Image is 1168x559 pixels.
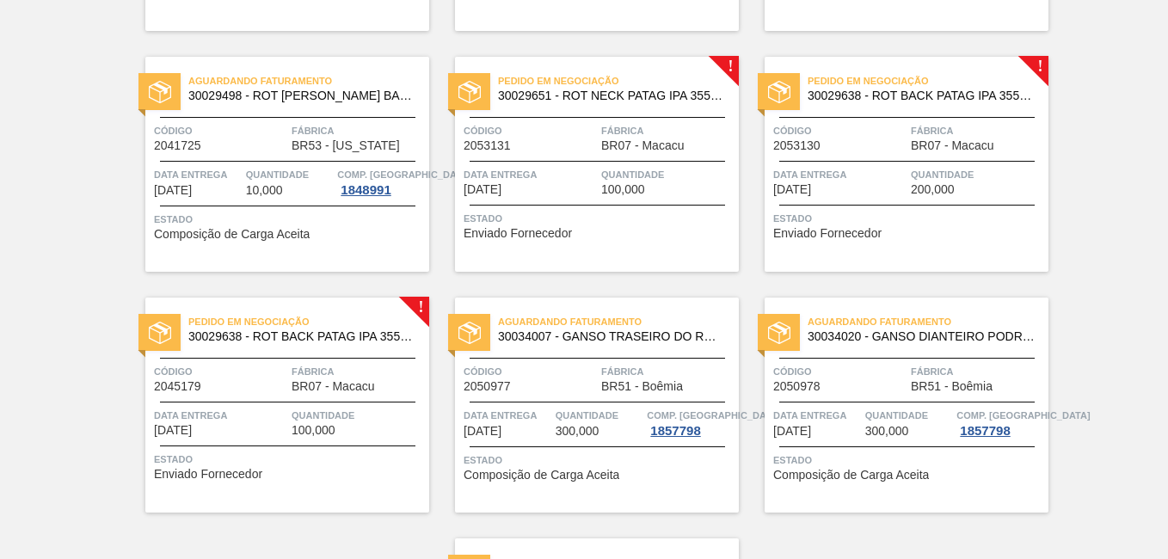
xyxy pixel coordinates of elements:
[464,183,501,196] span: 21/10/2025
[154,380,201,393] span: 2045179
[601,122,735,139] span: Fábrica
[773,166,907,183] span: Data Entrega
[498,313,739,330] span: Aguardando Faturamento
[808,313,1048,330] span: Aguardando Faturamento
[188,72,429,89] span: Aguardando Faturamento
[773,451,1044,469] span: Status
[154,468,262,481] span: Enviado Fornecedor
[464,139,511,152] span: 2053131
[956,407,1044,438] a: Comp. [GEOGRAPHIC_DATA]1857798
[154,211,425,228] span: Status
[911,166,1044,183] span: Quantidade
[773,183,811,196] span: 21/10/2025
[773,425,811,438] span: 27/10/2025
[458,81,481,103] img: estado
[808,330,1035,343] span: 30034020 - ROT FRONT GOOSE MIDWAY 355ML N25
[768,322,790,344] img: estado
[773,363,907,380] span: Código
[498,89,725,102] span: 30029651 - ROT NECK PATAG IPA 355 ML NIV24
[337,183,394,197] div: 1848991
[292,380,374,393] span: BR07 - Macacu
[739,298,1048,513] a: estadoAguardando Faturamento30034020 - GANSO DIANTEIRO PODRE MIDWAY 355ML N25Código2050978Fábrica...
[464,227,572,240] span: Enviado Fornecedor
[429,298,739,513] a: estadoAguardando Faturamento30034007 - GANSO TRASEIRO DO ROT [PERSON_NAME] MEADOS DE 355ML N25Cód...
[739,57,1048,272] a: !estadoPedido em Negociação30029638 - ROT BACK PATAG IPA 355ML NIV24Código2053130FábricaBR07 - Ma...
[292,407,425,424] span: Quantidade
[149,81,171,103] img: estado
[773,407,861,424] span: Data Entrega
[956,424,1013,438] div: 1857798
[246,184,283,197] span: 10,000
[429,57,739,272] a: !estadoPedido em Negociação30029651 - ROT NECK PATAG IPA 355 ML NIV24Código2053131FábricaBR07 - M...
[120,57,429,272] a: estadoAguardando Faturamento30029498 - ROT [PERSON_NAME] BACK GRAVETERO 600MLCódigo2041725Fábrica...
[464,469,619,482] span: Composição de Carga Aceita
[911,139,993,152] span: BR07 - Macacu
[808,72,1048,89] span: Pedido em Negociação
[464,451,735,469] span: Status
[292,424,335,437] span: 100,000
[464,363,597,380] span: Código
[246,166,334,183] span: Quantidade
[647,407,780,424] span: Comp. Carga
[773,469,929,482] span: Composição de Carga Aceita
[601,139,684,152] span: BR07 - Macacu
[601,183,645,196] span: 100,000
[498,72,739,89] span: Pedido em Negociação
[154,407,287,424] span: Data Entrega
[464,210,735,227] span: Status
[911,183,955,196] span: 200,000
[464,380,511,393] span: 2050977
[188,313,429,330] span: Pedido em Negociação
[149,322,171,344] img: estado
[464,122,597,139] span: Código
[773,139,821,152] span: 2053130
[464,425,501,438] span: 27/10/2025
[601,166,735,183] span: Quantidade
[601,380,683,393] span: BR51 - Bohemia
[154,228,310,241] span: Composição de Carga Aceita
[773,227,882,240] span: Enviado Fornecedor
[154,166,242,183] span: Data Entrega
[464,407,551,424] span: Data Entrega
[154,184,192,197] span: 13/10/2025
[768,81,790,103] img: estado
[808,89,1035,102] span: 30029638 - ROT BACK PATAG IPA 355ML NIV24
[647,407,735,438] a: Comp. [GEOGRAPHIC_DATA]1857798
[154,363,287,380] span: Código
[188,89,415,102] span: 30029498 - ROT BOPP BACK GRAVETERO 600ML
[292,122,425,139] span: Fábrica
[458,322,481,344] img: estado
[773,122,907,139] span: Código
[601,363,735,380] span: Fábrica
[120,298,429,513] a: !estadoPedido em Negociação30029638 - ROT BACK PATAG IPA 355ML NIV24Código2045179FábricaBR07 - Ma...
[911,122,1044,139] span: Fábrica
[154,139,201,152] span: 2041725
[556,407,643,424] span: Quantidade
[911,380,993,393] span: BR51 - Bohemia
[464,166,597,183] span: Data Entrega
[773,380,821,393] span: 2050978
[292,363,425,380] span: Fábrica
[337,166,470,183] span: Comp. Carga
[647,424,704,438] div: 1857798
[337,166,425,197] a: Comp. [GEOGRAPHIC_DATA]1848991
[911,363,1044,380] span: Fábrica
[292,139,400,152] span: BR53 - Colorado
[154,122,287,139] span: Código
[865,407,953,424] span: Quantidade
[773,210,1044,227] span: Status
[956,407,1090,424] span: Comp. Carga
[154,451,425,468] span: Status
[498,330,725,343] span: 30034007 - ROT BOPP BACK GOOSE MID 355ML N25
[154,424,192,437] span: 23/10/2025
[556,425,599,438] span: 300,000
[865,425,909,438] span: 300,000
[188,330,415,343] span: 30029638 - ROT BACK PATAG IPA 355ML NIV24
